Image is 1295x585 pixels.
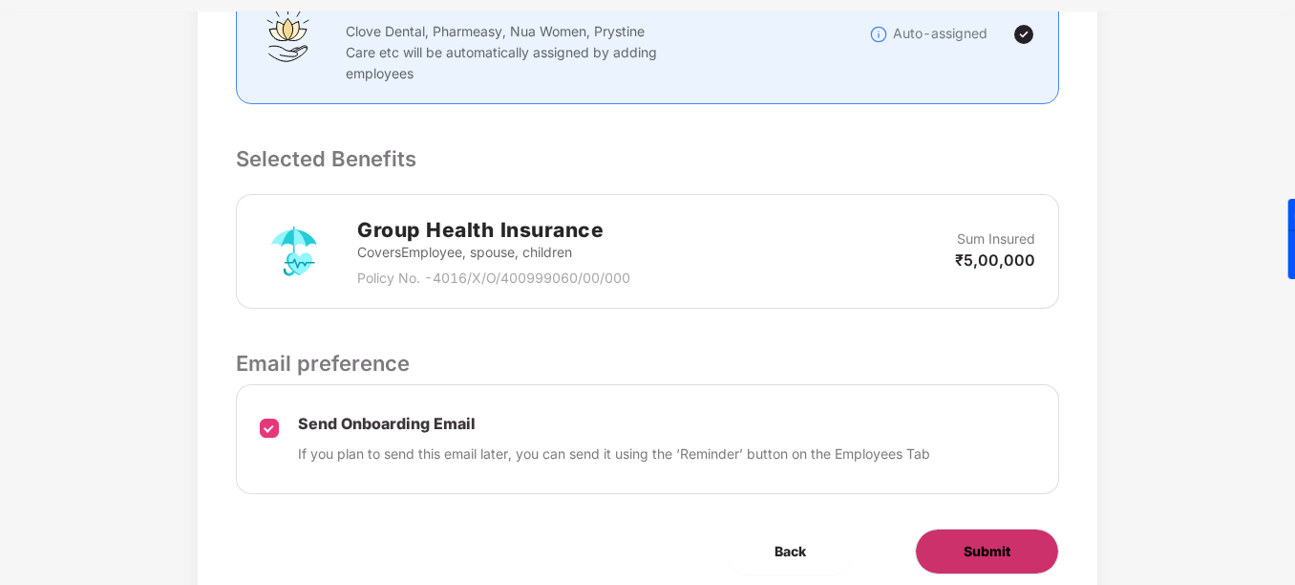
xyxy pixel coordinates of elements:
[346,21,660,84] p: Clove Dental, Pharmeasy, Nua Women, Prystine Care etc will be automatically assigned by adding em...
[1012,23,1035,46] img: svg+xml;base64,PHN2ZyBpZD0iVGljay0yNHgyNCIgeG1sbnM9Imh0dHA6Ly93d3cudzMub3JnLzIwMDAvc3ZnIiB3aWR0aD...
[893,23,987,44] p: Auto-assigned
[357,214,630,246] h2: Group Health Insurance
[915,529,1059,574] button: Submit
[236,142,1059,175] p: Selected Benefits
[955,249,1035,271] p: ₹5,00,000
[357,242,630,263] p: Covers Employee, spouse, children
[727,529,854,574] button: Back
[298,414,930,434] p: Send Onboarding Email
[957,228,1035,249] p: Sum Insured
[775,541,806,562] span: Back
[869,25,888,44] img: svg+xml;base64,PHN2ZyBpZD0iSW5mb18tXzMyeDMyIiBkYXRhLW5hbWU9IkluZm8gLSAzMngzMiIgeG1sbnM9Imh0dHA6Ly...
[260,6,317,63] img: svg+xml;base64,PHN2ZyBpZD0iQWZmaW5pdHlfQmVuZWZpdHMiIGRhdGEtbmFtZT0iQWZmaW5pdHkgQmVuZWZpdHMiIHhtbG...
[964,541,1010,562] span: Submit
[357,268,630,289] p: Policy No. - 4016/X/O/400999060/00/000
[298,444,930,465] p: If you plan to send this email later, you can send it using the ‘Reminder’ button on the Employee...
[260,217,329,286] img: svg+xml;base64,PHN2ZyB4bWxucz0iaHR0cDovL3d3dy53My5vcmcvMjAwMC9zdmciIHdpZHRoPSI3MiIgaGVpZ2h0PSI3Mi...
[236,347,1059,379] p: Email preference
